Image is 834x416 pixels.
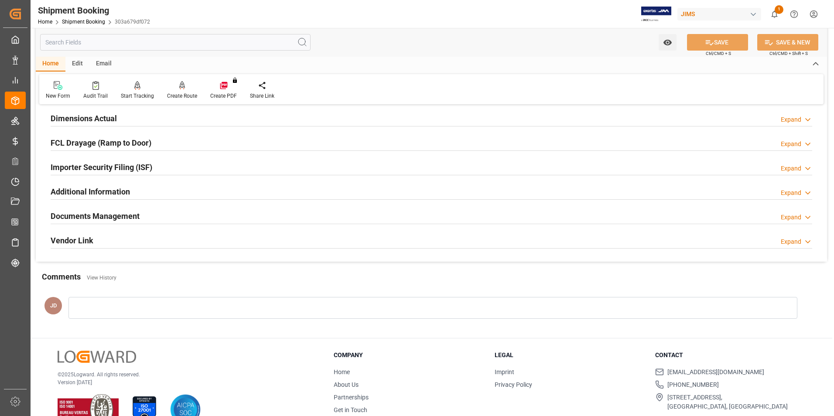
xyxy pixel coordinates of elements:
[667,393,788,411] span: [STREET_ADDRESS], [GEOGRAPHIC_DATA], [GEOGRAPHIC_DATA]
[781,188,801,198] div: Expand
[667,368,764,377] span: [EMAIL_ADDRESS][DOMAIN_NAME]
[781,237,801,246] div: Expand
[87,275,116,281] a: View History
[334,368,350,375] a: Home
[51,210,140,222] h2: Documents Management
[58,351,136,363] img: Logward Logo
[167,92,197,100] div: Create Route
[65,57,89,72] div: Edit
[58,371,312,378] p: © 2025 Logward. All rights reserved.
[781,115,801,124] div: Expand
[495,368,514,375] a: Imprint
[334,381,359,388] a: About Us
[769,50,808,57] span: Ctrl/CMD + Shift + S
[38,19,52,25] a: Home
[781,140,801,149] div: Expand
[757,34,818,51] button: SAVE & NEW
[50,302,57,309] span: JD
[677,8,761,20] div: JIMS
[51,161,152,173] h2: Importer Security Filing (ISF)
[42,271,81,283] h2: Comments
[51,235,93,246] h2: Vendor Link
[40,34,311,51] input: Search Fields
[781,164,801,173] div: Expand
[334,351,484,360] h3: Company
[667,380,719,389] span: [PHONE_NUMBER]
[495,351,645,360] h3: Legal
[51,113,117,124] h2: Dimensions Actual
[250,92,274,100] div: Share Link
[38,4,150,17] div: Shipment Booking
[677,6,765,22] button: JIMS
[706,50,731,57] span: Ctrl/CMD + S
[687,34,748,51] button: SAVE
[775,5,783,14] span: 1
[51,186,130,198] h2: Additional Information
[641,7,671,22] img: Exertis%20JAM%20-%20Email%20Logo.jpg_1722504956.jpg
[121,92,154,100] div: Start Tracking
[495,381,532,388] a: Privacy Policy
[765,4,784,24] button: show 1 new notifications
[51,137,151,149] h2: FCL Drayage (Ramp to Door)
[36,57,65,72] div: Home
[781,213,801,222] div: Expand
[655,351,805,360] h3: Contact
[659,34,677,51] button: open menu
[62,19,105,25] a: Shipment Booking
[46,92,70,100] div: New Form
[334,406,367,413] a: Get in Touch
[89,57,118,72] div: Email
[784,4,804,24] button: Help Center
[83,92,108,100] div: Audit Trail
[334,394,369,401] a: Partnerships
[58,378,312,386] p: Version [DATE]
